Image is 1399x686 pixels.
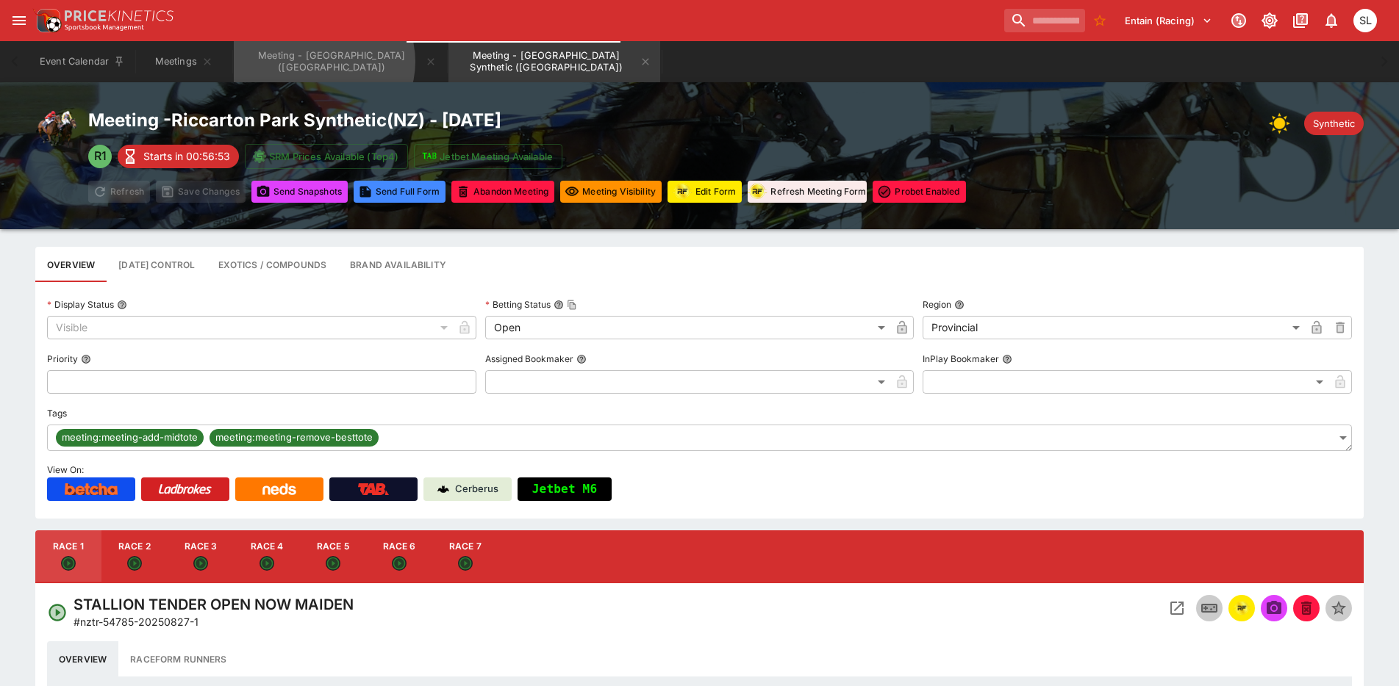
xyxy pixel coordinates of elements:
button: open drawer [6,7,32,34]
button: Event Calendar [31,41,134,82]
img: Ladbrokes [158,483,212,495]
button: Race 2 [101,530,168,583]
button: Send Full Form [354,181,446,203]
button: Race 4 [234,530,300,583]
img: PriceKinetics Logo [32,6,62,35]
button: Refresh Meeting Form [748,181,867,203]
button: Jetbet Meeting Available [414,144,562,169]
div: Provincial [923,316,1305,339]
img: sun.png [1269,109,1298,138]
span: Synthetic [1304,117,1364,131]
h2: Meeting - Riccarton Park Synthetic ( NZ ) - [DATE] [88,109,966,131]
div: racingform [672,181,693,202]
div: Open [485,316,891,339]
button: Toggle light/dark mode [1256,7,1283,34]
svg: Open [61,556,76,571]
p: Cerberus [455,482,498,497]
img: TabNZ [358,483,389,495]
button: Overview [47,641,118,676]
button: Assigned Bookmaker [576,354,587,364]
svg: Open [127,556,142,571]
button: Select Tenant [1116,9,1221,32]
button: Inplay [1196,595,1223,621]
span: Mark an event as closed and abandoned. [1293,599,1320,614]
button: Update RacingForm for all races in this meeting [668,181,742,203]
button: Set Featured Event [1325,595,1352,621]
img: racingform.png [747,182,768,201]
p: InPlay Bookmaker [923,353,999,365]
img: Cerberus [437,483,449,495]
span: meeting:meeting-add-midtote [56,430,204,445]
button: Race 3 [168,530,234,583]
button: Set all events in meeting to specified visibility [560,181,662,203]
button: No Bookmarks [1088,9,1112,32]
div: Visible [47,316,453,339]
button: Copy To Clipboard [567,300,577,310]
img: Betcha [65,483,118,495]
button: InPlay Bookmaker [1002,354,1012,364]
button: SRM Prices Available (Top4) [245,144,408,169]
button: Raceform Runners [118,641,238,676]
div: basic tabs example [47,641,1352,676]
p: Starts in 00:56:53 [143,148,230,164]
button: Jetbet M6 [518,477,612,501]
button: Meetings [137,41,231,82]
button: Race 1 [35,530,101,583]
button: Race 5 [300,530,366,583]
div: Track Condition: Synthetic [1304,112,1364,135]
button: Configure brand availability for the meeting [338,247,458,282]
button: Notifications [1318,7,1345,34]
button: Race 7 [432,530,498,583]
svg: Open [458,556,473,571]
p: Tags [47,407,67,419]
img: horse_racing.png [35,109,76,150]
button: Race 6 [366,530,432,583]
div: racingform [1233,599,1250,617]
img: racingform.png [1233,600,1250,616]
button: Betting StatusCopy To Clipboard [554,300,564,310]
p: Region [923,298,951,311]
button: Documentation [1287,7,1314,34]
button: Configure each race specific details at once [107,247,207,282]
p: Priority [47,353,78,365]
img: jetbet-logo.svg [422,149,437,164]
button: Meeting - Ascot Park Nz (NZ) [234,41,446,82]
span: View On: [47,464,84,475]
img: Neds [262,483,296,495]
h4: STALLION TENDER OPEN NOW MAIDEN [74,595,354,614]
svg: Open [193,556,208,571]
div: racingform [747,181,768,202]
button: Region [954,300,965,310]
p: Betting Status [485,298,551,311]
button: Display Status [117,300,127,310]
span: Send Snapshot [1261,595,1287,621]
p: Copy To Clipboard [74,614,198,629]
button: Base meeting details [35,247,107,282]
button: Singa Livett [1349,4,1381,37]
a: Cerberus [423,477,512,501]
p: Display Status [47,298,114,311]
button: Send Snapshots [251,181,348,203]
span: meeting:meeting-remove-besttote [210,430,379,445]
input: search [1004,9,1085,32]
button: Meeting - Riccarton Park Synthetic (NZ) [448,41,660,82]
button: Open Event [1164,595,1190,621]
button: Connected to PK [1226,7,1252,34]
p: Assigned Bookmaker [485,353,573,365]
img: PriceKinetics [65,10,173,21]
svg: Open [392,556,407,571]
button: View and edit meeting dividends and compounds. [207,247,338,282]
svg: Open [260,556,274,571]
img: racingform.png [672,182,693,201]
div: Singa Livett [1353,9,1377,32]
button: Mark all events in meeting as closed and abandoned. [451,181,554,203]
svg: Open [47,602,68,623]
img: Sportsbook Management [65,24,144,31]
button: Toggle ProBet for every event in this meeting [873,181,965,203]
svg: Open [326,556,340,571]
button: racingform [1228,595,1255,621]
button: Priority [81,354,91,364]
div: Weather: Fine [1269,109,1298,138]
